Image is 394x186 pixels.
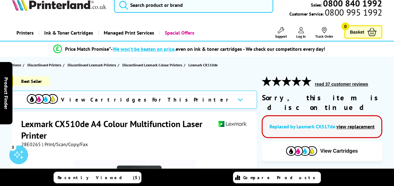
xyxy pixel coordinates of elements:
[38,25,98,41] a: Ink & Toner Cartridges
[341,22,349,30] span: 0
[262,93,382,112] div: Sorry, this item is discontinued
[275,27,287,39] a: Support
[27,62,61,68] span: Discontinued Printers
[159,25,199,41] a: Special Offers
[113,46,176,52] span: We won’t be beaten on price,
[243,175,319,180] span: Compare Products
[44,25,93,41] span: Ink & Toner Cartridges
[111,46,325,52] div: - even on ink & toner cartridges - We check our competitors every day!
[68,62,116,68] span: Discontinued Lexmark Printers
[61,96,232,103] span: View Cartridges For This Printer
[218,118,247,130] img: Lexmark
[21,118,218,141] h1: Lexmark CX510de A4 Colour Multifunction Laser Printer
[27,62,63,68] a: Discontinued Printers
[296,27,306,39] a: Log In
[188,62,218,68] span: Lexmark CX510de
[98,25,159,41] a: Managed Print Services
[350,28,364,36] span: Basket
[344,25,382,39] a: Basket 0
[12,62,23,68] a: Home
[275,34,287,39] span: Support
[42,141,88,147] span: | Print/Scan/Copy/Fax
[12,76,50,86] span: Best Seller
[3,77,9,109] span: Product Finder
[289,9,382,17] span: Customer Service:
[324,9,382,15] span: 0800 995 1992
[296,34,306,39] span: Log In
[269,123,335,130] a: Replaced by Lexmark CX517de
[9,143,16,150] div: 3
[122,62,182,68] span: Discontinued Lexmark Colour Printers
[188,62,219,68] a: Lexmark CX510de
[54,172,141,183] a: Recently Viewed (5)
[21,141,41,147] span: 28E0265
[12,62,21,68] span: Home
[311,2,322,8] span: Sales:
[315,27,333,39] a: Track Order
[313,81,370,87] button: read 37 customer reviews
[233,172,321,183] a: Compare Products
[27,94,58,104] img: View Cartridges
[65,46,111,52] span: Price Match Promise*
[266,146,377,156] button: View Cartridges
[12,25,38,41] a: Printers
[336,123,374,130] a: view replacement
[320,148,358,154] span: View Cartridges
[3,44,375,55] li: modal_Promise
[122,62,184,68] a: Discontinued Lexmark Colour Printers
[58,175,140,180] span: Recently Viewed (5)
[68,62,118,68] a: Discontinued Lexmark Printers
[322,0,382,6] a: 0800 840 1992
[286,146,317,156] img: Cartridges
